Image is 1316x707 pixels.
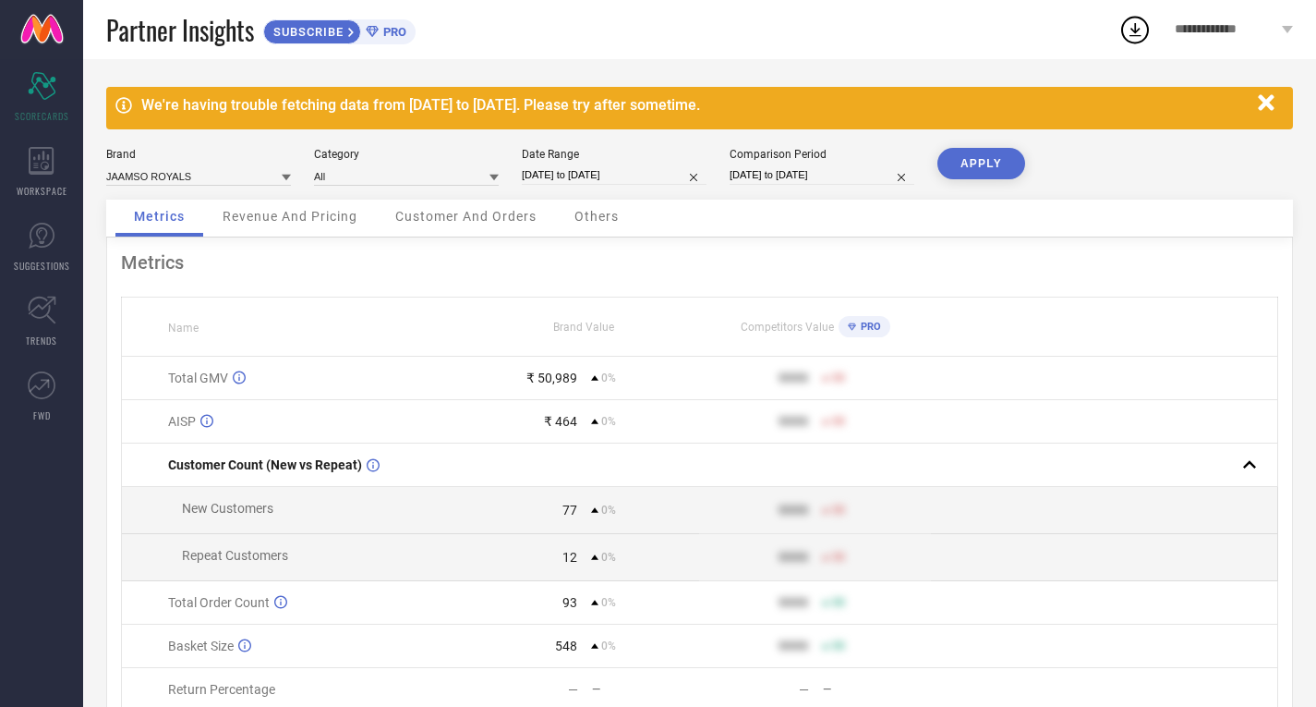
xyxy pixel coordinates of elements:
span: 50 [832,372,845,384]
div: Category [314,148,499,161]
span: Customer Count (New vs Repeat) [168,457,362,472]
span: FWD [33,408,51,422]
span: Revenue And Pricing [223,209,357,224]
div: Comparison Period [730,148,914,161]
span: 0% [601,504,616,517]
div: Open download list [1118,13,1152,46]
span: 50 [832,551,845,564]
div: ₹ 50,989 [526,371,577,385]
span: 50 [832,415,845,428]
div: 9999 [779,595,808,610]
div: 93 [562,595,577,610]
div: 12 [562,550,577,565]
div: 9999 [779,503,808,518]
span: Total GMV [168,371,228,385]
span: Partner Insights [106,11,254,49]
input: Select comparison period [730,165,914,185]
span: 0% [601,415,616,428]
span: Name [168,322,199,335]
span: 0% [601,640,616,652]
div: 9999 [779,639,808,653]
span: Return Percentage [168,682,275,697]
span: 50 [832,596,845,609]
div: Metrics [121,251,1278,274]
span: New Customers [182,501,273,516]
span: 50 [832,504,845,517]
div: — [823,683,930,696]
span: WORKSPACE [17,184,67,198]
div: 9999 [779,371,808,385]
span: Brand Value [553,321,614,334]
span: SCORECARDS [15,109,69,123]
span: PRO [379,25,406,39]
span: 0% [601,596,616,609]
span: 50 [832,640,845,652]
span: TRENDS [26,334,57,347]
div: We're having trouble fetching data from [DATE] to [DATE]. Please try after sometime. [141,96,1249,114]
span: Metrics [134,209,185,224]
div: 548 [555,639,577,653]
span: Repeat Customers [182,548,288,563]
div: Brand [106,148,291,161]
span: 0% [601,372,616,384]
div: ₹ 464 [544,414,577,429]
span: Basket Size [168,639,234,653]
span: PRO [856,321,881,333]
span: SUGGESTIONS [14,259,70,273]
span: 0% [601,551,616,564]
span: SUBSCRIBE [264,25,348,39]
span: Others [574,209,619,224]
div: 77 [562,503,577,518]
input: Select date range [522,165,706,185]
div: Date Range [522,148,706,161]
div: — [592,683,699,696]
span: AISP [168,414,196,429]
span: Total Order Count [168,595,270,610]
div: — [799,682,809,697]
div: — [568,682,578,697]
div: 9999 [779,550,808,565]
div: 9999 [779,414,808,429]
button: APPLY [937,148,1025,179]
span: Customer And Orders [395,209,537,224]
a: SUBSCRIBEPRO [263,15,416,44]
span: Competitors Value [741,321,834,334]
